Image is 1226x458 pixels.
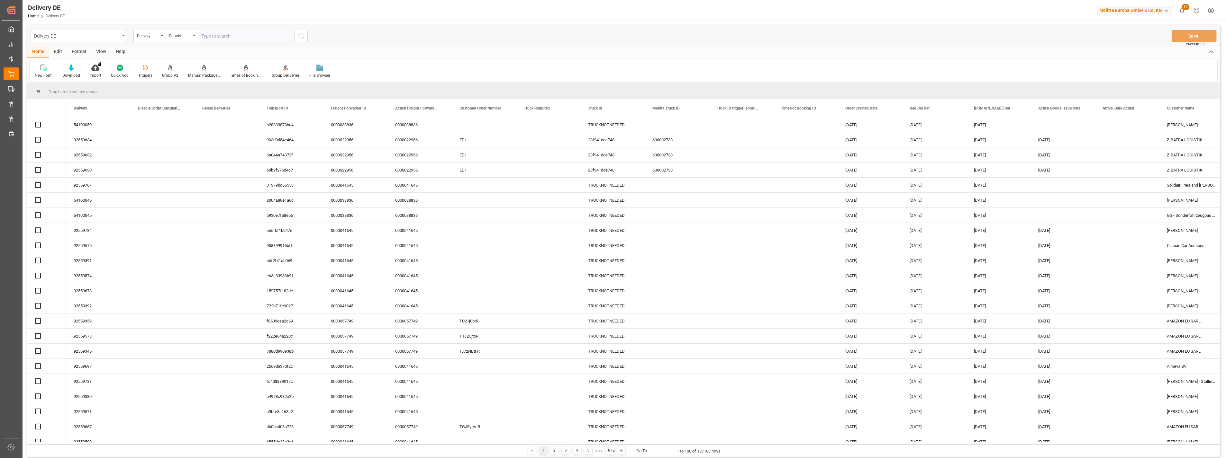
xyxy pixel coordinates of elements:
[838,132,902,147] div: [DATE]
[902,117,966,132] div: [DATE]
[1103,106,1134,110] span: Arrival Date Actual
[1159,359,1223,374] div: Almeva BV
[1159,298,1223,313] div: [PERSON_NAME]
[452,344,516,358] div: TJ72NBtFR
[387,208,452,223] div: 0000038836
[1031,419,1095,434] div: [DATE]
[580,404,645,419] div: TRUCKNOTNEEDED
[838,329,902,343] div: [DATE]
[387,389,452,404] div: 0000041645
[645,147,709,162] div: 600002738
[27,298,66,313] div: Press SPACE to select this row.
[259,298,323,313] div: 722b71fc9027
[1097,4,1175,16] button: Melitta Europa GmbH & Co. KG
[580,359,645,374] div: TRUCKNOTNEEDED
[27,208,66,223] div: Press SPACE to select this row.
[133,30,166,42] button: open menu
[162,73,178,78] div: Group V2
[838,178,902,192] div: [DATE]
[838,344,902,358] div: [DATE]
[66,374,130,389] div: 92559733
[902,298,966,313] div: [DATE]
[902,404,966,419] div: [DATE]
[966,298,1031,313] div: [DATE]
[27,434,66,449] div: Press SPACE to select this row.
[1031,389,1095,404] div: [DATE]
[1031,434,1095,449] div: [DATE]
[966,147,1031,162] div: [DATE]
[966,132,1031,147] div: [DATE]
[580,178,645,192] div: TRUCKNOTNEEDED
[259,268,323,283] div: eb3a33933b91
[169,31,191,39] div: Equals
[1031,147,1095,162] div: [DATE]
[966,223,1031,238] div: [DATE]
[966,178,1031,192] div: [DATE]
[966,389,1031,404] div: [DATE]
[323,147,387,162] div: 0000022956
[550,446,559,454] div: 2
[580,147,645,162] div: 28f941dde748
[580,344,645,358] div: TRUCKNOTNEEDED
[66,223,130,238] div: 92559734
[34,31,120,40] div: Delivery DE
[27,178,66,193] div: Press SPACE to select this row.
[838,374,902,389] div: [DATE]
[387,253,452,268] div: 0000041645
[387,147,452,162] div: 0000022956
[27,147,66,163] div: Press SPACE to select this row.
[387,117,452,132] div: 0000038836
[323,117,387,132] div: 0000038836
[580,389,645,404] div: TRUCKNOTNEEDED
[902,268,966,283] div: [DATE]
[66,238,130,253] div: 92559575
[1186,42,1204,47] span: Ctrl/CMD + S
[387,283,452,298] div: 0000041645
[1159,283,1223,298] div: [PERSON_NAME]
[323,374,387,389] div: 0000041645
[259,283,323,298] div: 159757f182de
[387,193,452,207] div: 0000038836
[452,147,516,162] div: EDI
[28,14,39,18] a: Home
[323,163,387,177] div: 0000022956
[27,268,66,283] div: Press SPACE to select this row.
[66,434,130,449] div: 92559599
[459,106,501,110] span: Customer Order Number
[27,344,66,359] div: Press SPACE to select this row.
[838,223,902,238] div: [DATE]
[259,147,323,162] div: 6a044a74372f
[966,344,1031,358] div: [DATE]
[66,208,130,223] div: 54100045
[387,223,452,238] div: 0000041645
[27,238,66,253] div: Press SPACE to select this row.
[137,31,159,39] div: Delivery
[838,404,902,419] div: [DATE]
[259,117,323,132] div: b28339873bc4
[66,344,130,358] div: 92559345
[902,223,966,238] div: [DATE]
[259,178,323,192] div: 31379bc66553
[323,298,387,313] div: 0000041645
[294,30,308,42] button: search button
[1189,3,1204,18] button: Help Center
[580,193,645,207] div: TRUCKNOTNEEDED
[902,389,966,404] div: [DATE]
[838,253,902,268] div: [DATE]
[838,359,902,374] div: [DATE]
[452,313,516,328] div: TC21j0brR
[838,283,902,298] div: [DATE]
[323,193,387,207] div: 0000038836
[1159,389,1223,404] div: [PERSON_NAME]
[1031,329,1095,343] div: [DATE]
[323,208,387,223] div: 0000038836
[838,434,902,449] div: [DATE]
[902,163,966,177] div: [DATE]
[1031,253,1095,268] div: [DATE]
[966,117,1031,132] div: [DATE]
[259,434,323,449] div: 6555dc48b2e6
[966,238,1031,253] div: [DATE]
[27,163,66,178] div: Press SPACE to select this row.
[1031,132,1095,147] div: [DATE]
[259,163,323,177] div: 59b9f276d4c7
